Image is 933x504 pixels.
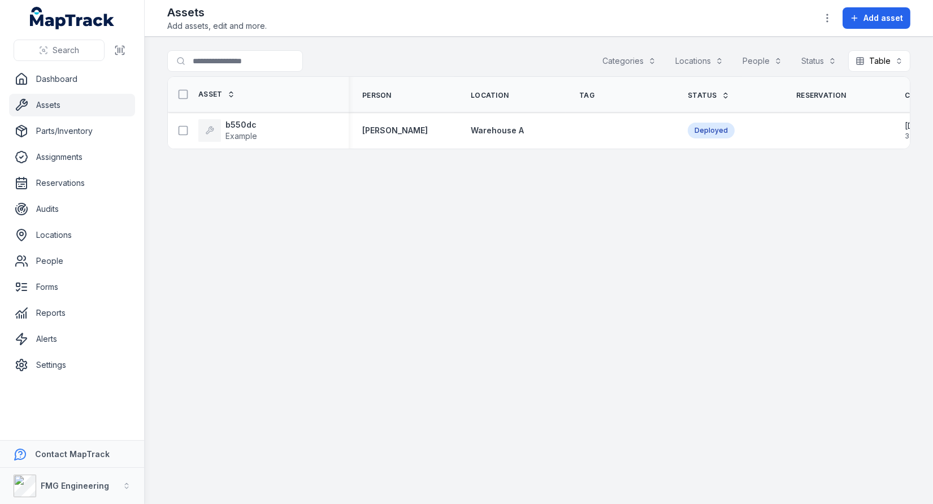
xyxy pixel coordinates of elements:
[362,91,392,100] span: Person
[688,91,717,100] span: Status
[471,125,524,135] span: Warehouse A
[735,50,789,72] button: People
[863,12,903,24] span: Add asset
[843,7,910,29] button: Add asset
[595,50,663,72] button: Categories
[53,45,79,56] span: Search
[905,120,932,132] span: [DATE]
[9,120,135,142] a: Parts/Inventory
[198,90,223,99] span: Asset
[167,20,267,32] span: Add assets, edit and more.
[471,91,509,100] span: Location
[688,91,730,100] a: Status
[14,40,105,61] button: Search
[688,123,735,138] div: Deployed
[9,250,135,272] a: People
[198,90,235,99] a: Asset
[9,224,135,246] a: Locations
[9,302,135,324] a: Reports
[9,198,135,220] a: Audits
[471,125,524,136] a: Warehouse A
[30,7,115,29] a: MapTrack
[794,50,844,72] button: Status
[9,276,135,298] a: Forms
[848,50,910,72] button: Table
[9,68,135,90] a: Dashboard
[796,91,846,100] span: Reservation
[905,120,932,141] time: 10/02/2025, 3:53:37 pm
[167,5,267,20] h2: Assets
[9,146,135,168] a: Assignments
[9,172,135,194] a: Reservations
[905,132,932,141] span: 3:53 pm
[9,94,135,116] a: Assets
[41,481,109,490] strong: FMG Engineering
[225,131,257,141] span: Example
[668,50,731,72] button: Locations
[9,328,135,350] a: Alerts
[362,125,428,136] a: [PERSON_NAME]
[198,119,257,142] a: b550dcExample
[9,354,135,376] a: Settings
[35,449,110,459] strong: Contact MapTrack
[225,119,257,131] strong: b550dc
[579,91,594,100] span: Tag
